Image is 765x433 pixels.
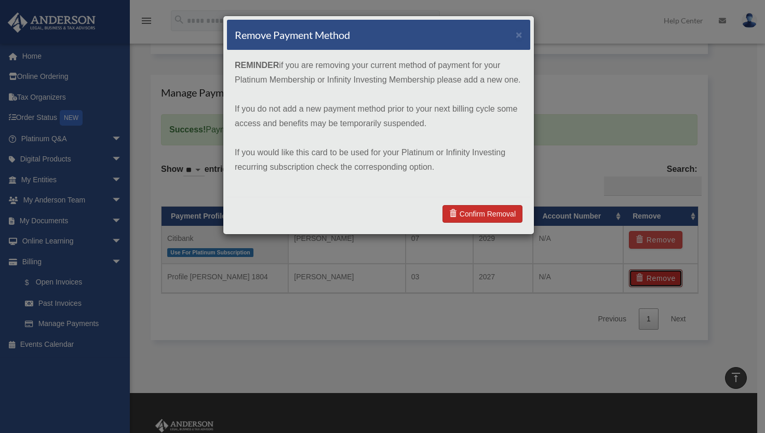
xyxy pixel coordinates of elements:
[235,102,522,131] p: If you do not add a new payment method prior to your next billing cycle some access and benefits ...
[227,50,530,197] div: if you are removing your current method of payment for your Platinum Membership or Infinity Inves...
[235,145,522,174] p: If you would like this card to be used for your Platinum or Infinity Investing recurring subscrip...
[516,29,522,40] button: ×
[235,28,350,42] h4: Remove Payment Method
[442,205,522,223] a: Confirm Removal
[235,61,279,70] strong: REMINDER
